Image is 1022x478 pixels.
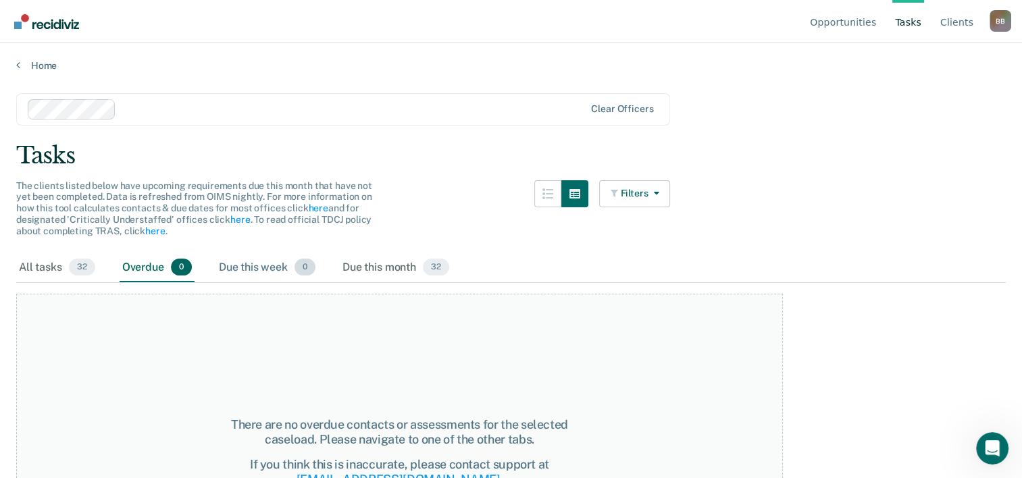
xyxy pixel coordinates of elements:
[230,214,250,225] a: here
[16,59,1006,72] a: Home
[16,142,1006,169] div: Tasks
[599,180,671,207] button: Filters
[145,225,165,236] a: here
[308,203,328,213] a: here
[990,10,1011,32] button: Profile dropdown button
[295,259,315,276] span: 0
[69,259,95,276] span: 32
[591,103,653,115] div: Clear officers
[990,10,1011,32] div: B B
[16,180,372,236] span: The clients listed below have upcoming requirements due this month that have not yet been complet...
[208,417,590,446] div: There are no overdue contacts or assessments for the selected caseload. Please navigate to one of...
[171,259,192,276] span: 0
[340,253,452,283] div: Due this month32
[120,253,195,283] div: Overdue0
[423,259,449,276] span: 32
[14,14,79,29] img: Recidiviz
[216,253,318,283] div: Due this week0
[16,253,98,283] div: All tasks32
[976,432,1008,464] iframe: Intercom live chat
